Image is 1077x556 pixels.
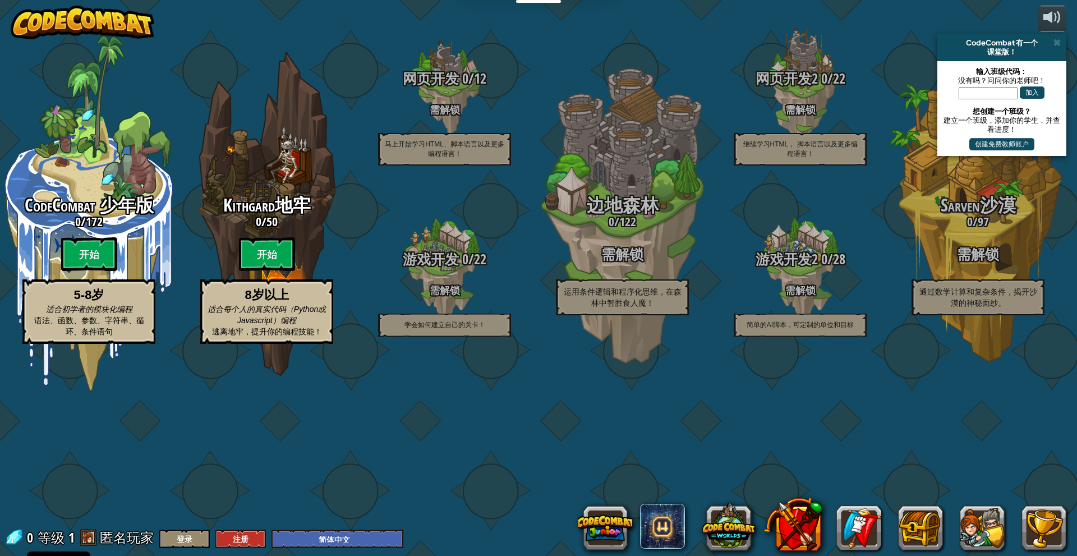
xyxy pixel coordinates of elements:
[833,250,845,269] span: 28
[942,47,1062,56] div: 课堂版！
[208,305,326,325] span: 适合每个人的真实代码（Python或Javascript）编程
[818,250,827,269] span: 0
[943,107,1061,116] div: 想创建一个班级？
[223,193,311,217] span: Kithgard地牢
[256,213,261,230] span: 0
[356,104,533,115] h4: 需解锁
[619,213,636,230] span: 122
[61,237,117,271] btn: 开始
[34,316,144,336] span: 语法、函数、参数、字符串、循环、条件语句
[385,140,504,158] span: 马上开始学习HTML、脚本语言以及更多编程语言！
[711,285,889,296] h4: 需解锁
[100,529,154,546] span: 匿名玩家
[941,193,1016,217] span: Sarven沙漠
[889,215,1067,228] h3: /
[943,116,1061,134] div: 建立一个班级，添加你的学生，并查看进度！
[403,69,459,88] span: 网页开发
[356,285,533,296] h4: 需解锁
[969,138,1034,150] button: 创建免费教师账户
[1038,6,1066,32] button: 音量调节
[403,250,459,269] span: 游戏开发
[978,213,989,230] span: 97
[919,287,1037,307] span: 通过数学计算和复杂条件，揭开沙漠的神秘面纱。
[159,530,210,548] button: 登录
[756,69,818,88] span: 网页开发2
[943,76,1061,85] div: 没有吗？问问你的老师吧！
[11,6,154,39] img: CodeCombat - Learn how to code by playing a game
[818,69,827,88] span: 0
[266,213,278,230] span: 50
[27,529,36,546] span: 0
[833,69,845,88] span: 22
[356,252,533,267] h3: /
[239,237,295,271] btn: 开始
[711,104,889,115] h4: 需解锁
[75,213,81,230] span: 0
[215,530,266,548] button: 注册
[474,250,486,269] span: 22
[25,193,154,217] span: CodeCombat 少年版
[609,213,614,230] span: 0
[889,247,1067,262] h3: 需解锁
[942,38,1062,47] div: CodeCombat 有一个
[86,213,103,230] span: 172
[711,252,889,267] h3: /
[178,35,356,391] div: Complete previous world to unlock
[404,321,485,329] span: 学会如何建立自己的关卡！
[474,69,486,88] span: 12
[564,287,682,307] span: 运用条件逻辑和程序化思维，在森林中智胜食人魔！
[711,71,889,86] h3: /
[1020,86,1044,99] button: 加入
[459,250,468,269] span: 0
[533,215,711,228] h3: /
[756,250,818,269] span: 游戏开发2
[747,321,854,329] span: 简单的AI脚本，可定制的单位和目标
[46,305,132,314] span: 适合初学者的模块化编程
[943,67,1061,76] div: 输入班级代码：
[178,215,356,228] h3: /
[38,529,65,547] span: 等级
[743,140,858,158] span: 继续学习HTML， 脚本语言以及更多编程语言！
[533,247,711,262] h3: 需解锁
[587,193,659,217] span: 边地森林
[68,529,75,546] span: 1
[245,288,288,302] strong: 8岁以上
[967,213,973,230] span: 0
[212,327,322,336] span: 逃离地牢，提升你的编程技能！
[459,69,468,88] span: 0
[74,288,104,302] strong: 5-8岁
[356,71,533,86] h3: /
